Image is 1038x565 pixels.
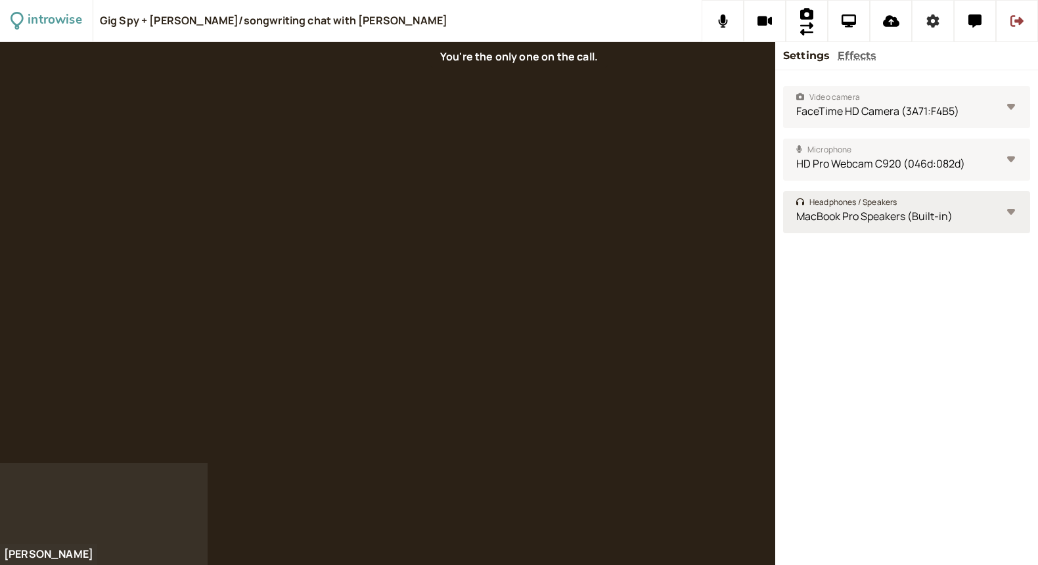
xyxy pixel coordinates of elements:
button: Settings [783,47,830,64]
select: Headphones / Speakers [783,191,1030,233]
select: Microphone [783,139,1030,181]
span: Headphones / Speakers [796,196,897,209]
div: introwise [28,11,81,31]
select: Video camera [783,86,1030,128]
div: You're the only one on the call. [430,46,608,68]
button: Effects [838,47,876,64]
div: Gig Spy + [PERSON_NAME]/songwriting chat with [PERSON_NAME] [100,14,447,28]
span: Video camera [796,91,860,104]
span: Microphone [796,143,852,156]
